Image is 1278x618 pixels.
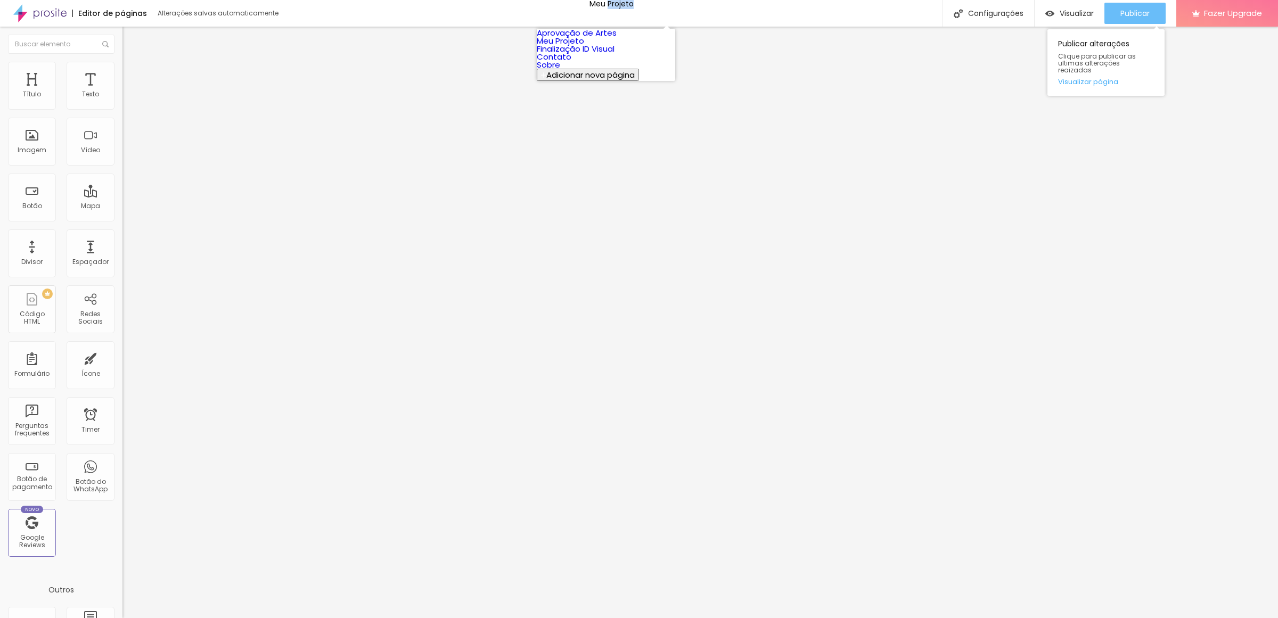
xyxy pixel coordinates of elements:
[22,202,42,210] div: Botão
[537,35,584,46] a: Meu Projeto
[11,422,53,438] div: Perguntas frequentes
[537,43,615,54] a: Finalização ID Visual
[1058,53,1154,74] span: Clique para publicar as ultimas alterações reaizadas
[537,69,639,81] button: Adicionar nova página
[1204,9,1262,18] span: Fazer Upgrade
[1035,3,1104,24] button: Visualizar
[1060,9,1094,18] span: Visualizar
[11,475,53,491] div: Botão de pagamento
[1058,78,1154,85] a: Visualizar página
[81,202,100,210] div: Mapa
[21,506,44,513] div: Novo
[11,310,53,326] div: Código HTML
[537,51,571,62] a: Contato
[102,41,109,47] img: Icone
[1104,3,1166,24] button: Publicar
[1120,9,1150,18] span: Publicar
[82,90,99,98] div: Texto
[954,9,963,18] img: Icone
[1047,29,1165,96] div: Publicar alterações
[122,27,1278,618] iframe: Editor
[8,35,114,54] input: Buscar elemento
[18,146,46,154] div: Imagem
[81,426,100,433] div: Timer
[81,370,100,377] div: Ícone
[1045,9,1054,18] img: view-1.svg
[21,258,43,266] div: Divisor
[69,478,111,493] div: Botão do WhatsApp
[23,90,41,98] div: Título
[158,10,280,17] div: Alterações salvas automaticamente
[546,69,635,80] span: Adicionar nova página
[537,59,560,70] a: Sobre
[81,146,100,154] div: Vídeo
[537,27,617,38] a: Aprovação de Artes
[72,258,109,266] div: Espaçador
[69,310,111,326] div: Redes Sociais
[72,10,147,17] div: Editor de páginas
[14,370,50,377] div: Formulário
[11,534,53,549] div: Google Reviews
